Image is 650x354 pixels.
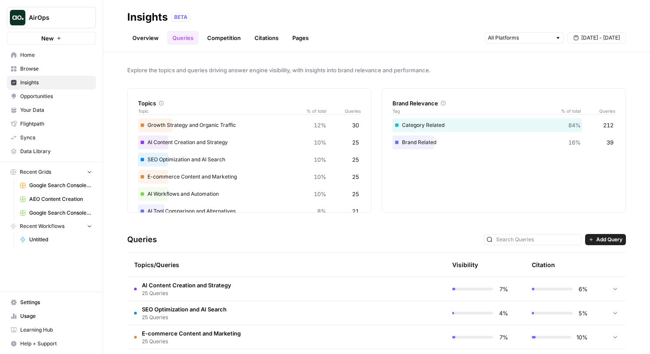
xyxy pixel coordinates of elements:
div: AI Tool Comparison and Alternatives [138,204,361,218]
a: Pages [287,31,314,45]
a: Citations [249,31,284,45]
span: Usage [20,312,92,320]
div: Visibility [452,261,478,269]
span: 25 Queries [142,338,241,345]
div: SEO Optimization and AI Search [138,153,361,166]
a: Google Search Console - [DOMAIN_NAME] [16,206,96,220]
input: Search Queries [496,235,579,244]
span: 8% [317,207,326,215]
h3: Queries [127,234,157,246]
span: AirOps [29,13,81,22]
a: Home [7,48,96,62]
a: Opportunities [7,89,96,103]
span: 6% [578,285,588,293]
input: All Platforms [488,34,552,42]
span: Flightpath [20,120,92,128]
span: SEO Optimization and AI Search [142,305,227,314]
span: Syncs [20,134,92,142]
button: Add Query [585,234,626,245]
span: Topic [138,108,300,114]
span: 7% [498,285,508,293]
div: Insights [127,10,168,24]
span: Browse [20,65,92,73]
span: 10% [314,190,326,198]
div: Topics/Queries [134,253,357,277]
span: 25 [352,155,359,164]
a: Overview [127,31,164,45]
span: AI Content Creation and Strategy [142,281,231,289]
span: Data Library [20,148,92,155]
span: Recent Grids [20,168,51,176]
span: Tag [392,108,555,114]
span: Recent Workflows [20,222,64,230]
span: Queries [581,108,615,114]
div: AI Workflows and Automation [138,187,361,201]
span: 30 [352,121,359,129]
span: 39 [607,138,613,147]
span: Insights [20,79,92,86]
a: Settings [7,296,96,309]
a: Browse [7,62,96,76]
a: AEO Content Creation [16,192,96,206]
a: Syncs [7,131,96,145]
span: 25 [352,172,359,181]
a: Queries [167,31,199,45]
span: Learning Hub [20,326,92,334]
span: AEO Content Creation [29,195,92,203]
span: 10% [314,138,326,147]
span: 12% [314,121,326,129]
span: Explore the topics and queries driving answer engine visibility, with insights into brand relevan... [127,66,626,74]
span: E-commerce Content and Marketing [142,329,241,338]
a: Learning Hub [7,323,96,337]
a: Data Library [7,145,96,158]
span: Home [20,51,92,59]
div: Citation [532,253,555,277]
img: AirOps Logo [10,10,25,25]
a: Flightpath [7,117,96,131]
span: 7% [498,333,508,342]
span: % of total [300,108,326,114]
div: BETA [171,13,190,22]
a: Google Search Console - [DOMAIN_NAME] [16,179,96,192]
span: 212 [603,121,613,129]
span: Opportunities [20,92,92,100]
div: Category Related [392,118,615,132]
span: 25 Queries [142,289,231,297]
span: Queries [326,108,361,114]
a: Usage [7,309,96,323]
div: AI Content Creation and Strategy [138,135,361,149]
span: 5% [578,309,588,317]
button: Recent Workflows [7,220,96,233]
span: 10% [314,155,326,164]
span: 25 [352,190,359,198]
button: Help + Support [7,337,96,351]
a: Untitled [16,233,96,246]
div: Topics [138,99,361,108]
span: Your Data [20,106,92,114]
button: Recent Grids [7,166,96,179]
span: Google Search Console - [DOMAIN_NAME] [29,209,92,217]
span: Google Search Console - [DOMAIN_NAME] [29,182,92,189]
span: % of total [555,108,581,114]
span: 4% [498,309,508,317]
button: New [7,32,96,45]
button: Workspace: AirOps [7,7,96,28]
span: 21 [352,207,359,215]
button: [DATE] - [DATE] [567,32,626,43]
span: 16% [568,138,581,147]
span: 10% [576,333,588,342]
div: E-commerce Content and Marketing [138,170,361,184]
span: 10% [314,172,326,181]
span: Untitled [29,236,92,243]
span: Add Query [596,236,622,243]
div: Growth Strategy and Organic Traffic [138,118,361,132]
div: Brand Relevance [392,99,615,108]
span: 25 [352,138,359,147]
span: [DATE] - [DATE] [581,34,620,42]
span: 84% [568,121,581,129]
span: Help + Support [20,340,92,348]
span: 25 Queries [142,314,227,321]
div: Brand Related [392,135,615,149]
span: Settings [20,299,92,306]
a: Insights [7,76,96,89]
